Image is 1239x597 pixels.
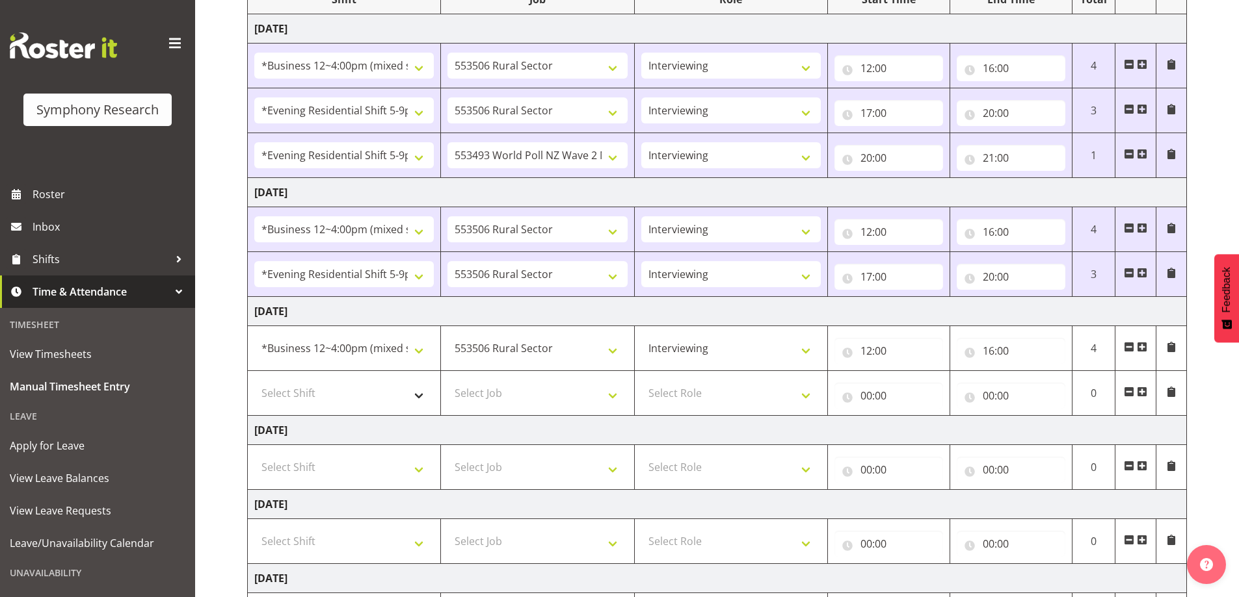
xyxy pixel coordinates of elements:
img: Rosterit website logo [10,32,117,58]
span: Manual Timesheet Entry [10,377,185,396]
span: Roster [33,184,189,204]
span: Time & Attendance [33,282,169,301]
input: Click to select... [834,338,943,364]
td: 4 [1072,326,1115,371]
input: Click to select... [834,457,943,483]
input: Click to select... [834,383,943,409]
td: 0 [1072,519,1115,564]
span: View Leave Requests [10,501,185,520]
td: [DATE] [248,14,1187,44]
input: Click to select... [957,457,1065,483]
input: Click to select... [834,219,943,245]
input: Click to select... [957,264,1065,290]
div: Leave [3,403,192,429]
td: 3 [1072,252,1115,297]
div: Unavailability [3,559,192,586]
td: [DATE] [248,490,1187,519]
input: Click to select... [834,145,943,171]
input: Click to select... [834,531,943,557]
img: help-xxl-2.png [1200,558,1213,571]
input: Click to select... [834,55,943,81]
span: View Leave Balances [10,468,185,488]
input: Click to select... [957,219,1065,245]
td: [DATE] [248,178,1187,207]
span: Feedback [1221,267,1232,312]
input: Click to select... [834,100,943,126]
div: Symphony Research [36,100,159,120]
a: Manual Timesheet Entry [3,370,192,403]
td: 3 [1072,88,1115,133]
input: Click to select... [834,264,943,290]
div: Timesheet [3,311,192,338]
td: 1 [1072,133,1115,178]
td: 0 [1072,445,1115,490]
span: Inbox [33,217,189,236]
input: Click to select... [957,338,1065,364]
span: Apply for Leave [10,436,185,455]
a: View Leave Balances [3,462,192,494]
button: Feedback - Show survey [1214,254,1239,342]
input: Click to select... [957,145,1065,171]
td: 4 [1072,44,1115,88]
td: [DATE] [248,564,1187,593]
input: Click to select... [957,55,1065,81]
td: [DATE] [248,297,1187,326]
span: View Timesheets [10,344,185,364]
a: View Timesheets [3,338,192,370]
span: Leave/Unavailability Calendar [10,533,185,553]
input: Click to select... [957,100,1065,126]
td: 4 [1072,207,1115,252]
a: Apply for Leave [3,429,192,462]
input: Click to select... [957,383,1065,409]
span: Shifts [33,249,169,269]
a: Leave/Unavailability Calendar [3,527,192,559]
td: 0 [1072,371,1115,416]
td: [DATE] [248,416,1187,445]
a: View Leave Requests [3,494,192,527]
input: Click to select... [957,531,1065,557]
